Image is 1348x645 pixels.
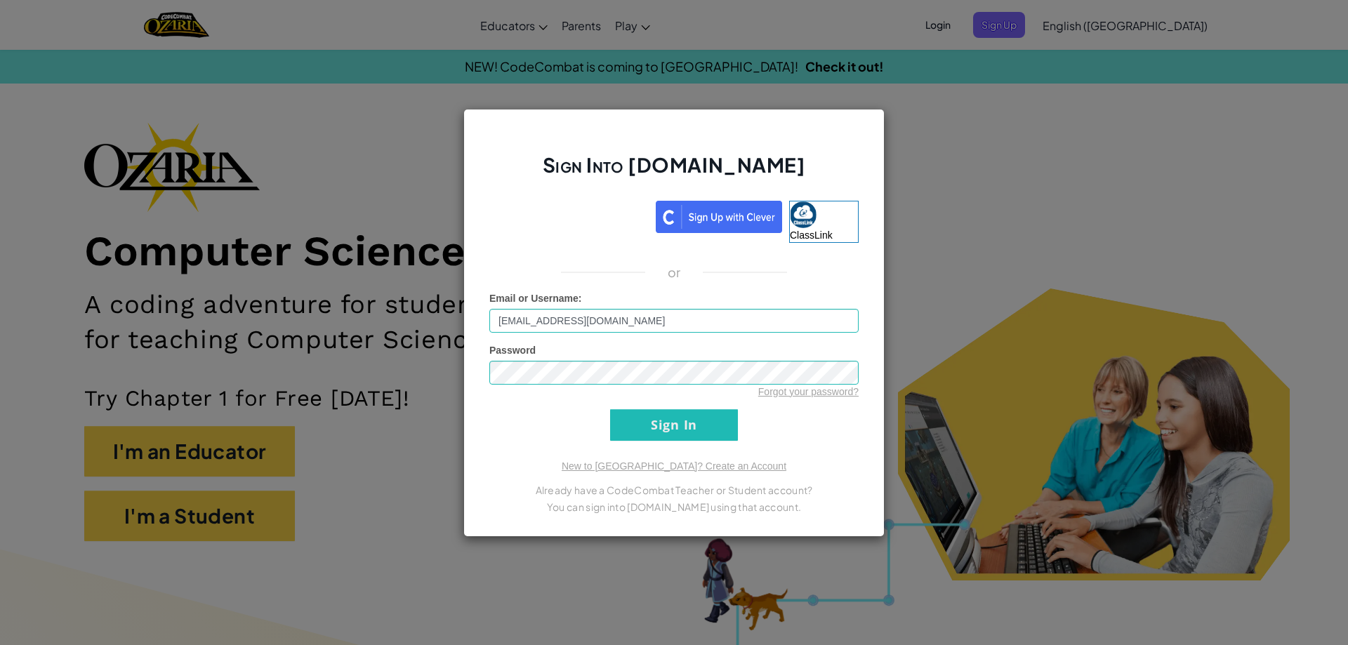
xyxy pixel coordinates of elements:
[790,201,817,228] img: classlink-logo-small.png
[610,409,738,441] input: Sign In
[489,291,582,305] label: :
[489,498,859,515] p: You can sign into [DOMAIN_NAME] using that account.
[489,152,859,192] h2: Sign Into [DOMAIN_NAME]
[482,199,656,230] iframe: Sign in with Google Button
[562,460,786,472] a: New to [GEOGRAPHIC_DATA]? Create an Account
[790,230,833,241] span: ClassLink
[489,293,579,304] span: Email or Username
[656,201,782,233] img: clever_sso_button@2x.png
[489,481,859,498] p: Already have a CodeCombat Teacher or Student account?
[668,264,681,281] p: or
[489,345,536,356] span: Password
[758,386,859,397] a: Forgot your password?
